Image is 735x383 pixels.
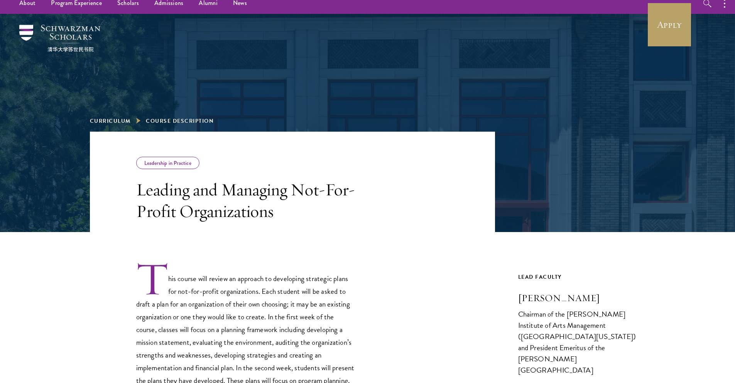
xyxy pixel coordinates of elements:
[19,25,100,52] img: Schwarzman Scholars
[136,157,199,169] div: Leadership in Practice
[518,272,645,282] div: Lead Faculty
[146,117,214,125] span: Course Description
[518,291,645,305] h3: [PERSON_NAME]
[518,308,645,376] div: Chairman of the [PERSON_NAME] Institute of Arts Management ([GEOGRAPHIC_DATA][US_STATE]) and Pres...
[648,3,691,46] a: Apply
[136,179,356,222] h3: Leading and Managing Not-For-Profit Organizations
[90,117,131,125] a: Curriculum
